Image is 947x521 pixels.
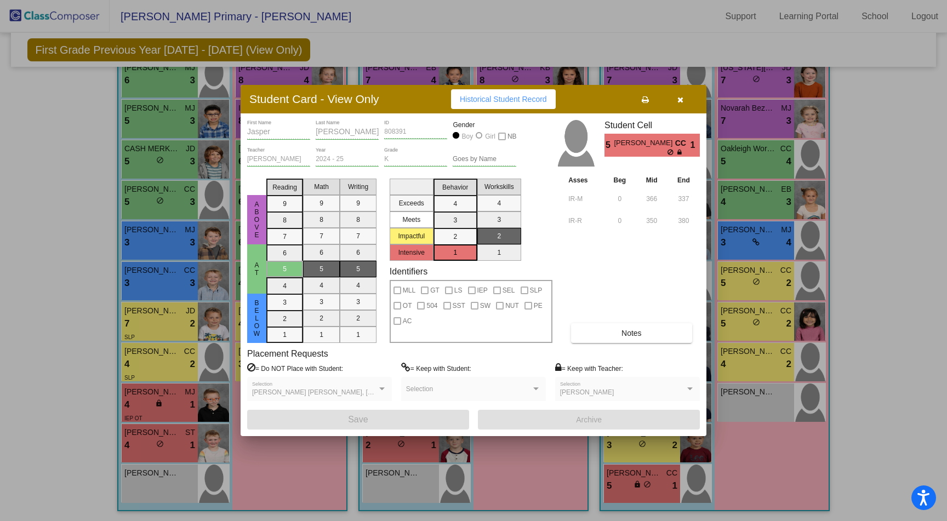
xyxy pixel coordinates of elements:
[484,131,495,141] div: Girl
[247,363,343,374] label: = Do NOT Place with Student:
[566,174,603,186] th: Asses
[668,174,700,186] th: End
[453,120,516,130] mat-label: Gender
[568,213,601,229] input: assessment
[505,299,519,312] span: NUT
[401,363,471,374] label: = Keep with Student:
[252,201,262,239] span: Above
[247,410,469,430] button: Save
[454,284,463,297] span: LS
[576,415,602,424] span: Archive
[252,388,420,396] span: [PERSON_NAME] [PERSON_NAME], [PERSON_NAME]
[603,174,636,186] th: Beg
[316,156,379,163] input: year
[691,139,700,152] span: 1
[675,138,691,149] span: CC
[503,284,515,297] span: SEL
[247,348,328,359] label: Placement Requests
[477,284,488,297] span: IEP
[453,156,516,163] input: goes by name
[555,363,623,374] label: = Keep with Teacher:
[604,120,700,130] h3: Student Cell
[530,284,543,297] span: SLP
[507,130,517,143] span: NB
[390,266,427,277] label: Identifiers
[252,261,262,277] span: At
[249,92,379,106] h3: Student Card - View Only
[614,138,675,149] span: [PERSON_NAME]
[252,299,262,337] span: Below
[534,299,543,312] span: PE
[247,156,310,163] input: teacher
[403,314,412,328] span: AC
[571,323,692,343] button: Notes
[453,299,465,312] span: SST
[460,95,547,104] span: Historical Student Record
[461,131,473,141] div: Boy
[480,299,490,312] span: SW
[384,128,447,136] input: Enter ID
[384,156,447,163] input: grade
[568,191,601,207] input: assessment
[604,139,614,152] span: 5
[403,299,412,312] span: OT
[426,299,437,312] span: 504
[621,329,642,337] span: Notes
[560,388,614,396] span: [PERSON_NAME]
[348,415,368,424] span: Save
[430,284,440,297] span: GT
[451,89,556,109] button: Historical Student Record
[403,284,415,297] span: MLL
[478,410,700,430] button: Archive
[636,174,668,186] th: Mid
